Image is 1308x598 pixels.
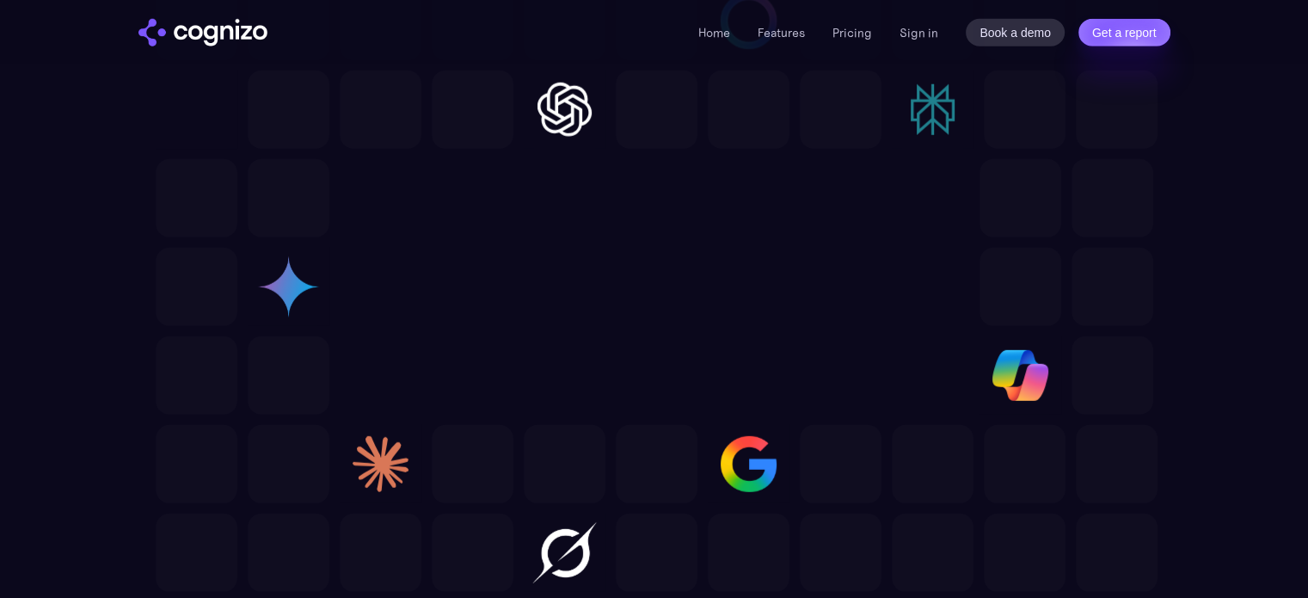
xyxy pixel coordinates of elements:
a: Sign in [900,22,938,43]
a: home [138,19,267,46]
a: Features [758,25,805,40]
img: cognizo logo [138,19,267,46]
a: Get a report [1078,19,1170,46]
a: Book a demo [966,19,1065,46]
a: Pricing [832,25,872,40]
a: Home [698,25,730,40]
